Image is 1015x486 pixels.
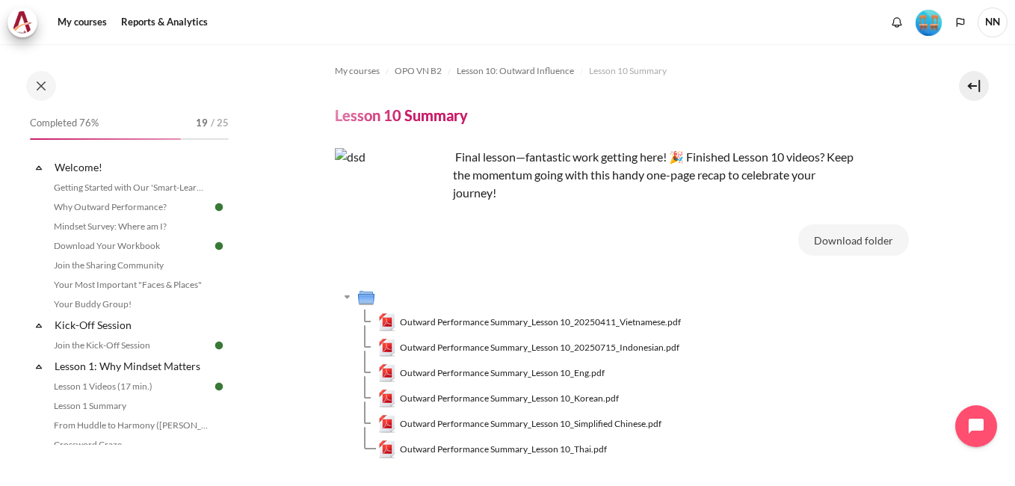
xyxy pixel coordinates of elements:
span: Collapse [31,359,46,374]
a: From Huddle to Harmony ([PERSON_NAME]'s Story) [49,416,212,434]
div: Level #4 [916,8,942,36]
a: OPO VN B2 [395,62,442,80]
button: Languages [949,11,972,34]
div: Show notification window with no new notifications [886,11,908,34]
img: Outward Performance Summary_Lesson 10_Thai.pdf [378,440,396,458]
span: Outward Performance Summary_Lesson 10_Eng.pdf [400,366,605,380]
a: Download Your Workbook [49,237,212,255]
h4: Lesson 10 Summary [335,105,468,125]
img: Outward Performance Summary_Lesson 10_20250715_Indonesian.pdf [378,339,396,357]
img: Done [212,200,226,214]
a: Lesson 1 Summary [49,397,212,415]
span: OPO VN B2 [395,64,442,78]
span: My courses [335,64,380,78]
img: Level #4 [916,10,942,36]
span: Outward Performance Summary_Lesson 10_Korean.pdf [400,392,619,405]
img: Outward Performance Summary_Lesson 10_20250411_Vietnamese.pdf [378,313,396,331]
a: Welcome! [52,157,212,177]
span: Outward Performance Summary_Lesson 10_20250411_Vietnamese.pdf [400,316,681,329]
a: My courses [335,62,380,80]
a: Lesson 10: Outward Influence [457,62,574,80]
a: Getting Started with Our 'Smart-Learning' Platform [49,179,212,197]
span: NN [978,7,1008,37]
span: Outward Performance Summary_Lesson 10_Simplified Chinese.pdf [400,417,661,431]
span: Completed 76% [30,116,99,131]
span: Lesson 10 Summary [589,64,667,78]
a: Lesson 1: Why Mindset Matters [52,356,212,376]
a: My courses [52,7,112,37]
a: Your Most Important "Faces & Places" [49,276,212,294]
a: Lesson 10 Summary [589,62,667,80]
button: Download folder [798,224,909,256]
span: Final lesson—fantastic work getting here! 🎉 Finished Lesson 10 videos? Keep the momentum going wi... [453,150,854,200]
a: Kick-Off Session [52,315,212,335]
a: Join the Sharing Community [49,256,212,274]
a: Lesson 1 Videos (17 min.) [49,378,212,396]
img: Outward Performance Summary_Lesson 10_Simplified Chinese.pdf [378,415,396,433]
a: Architeck Architeck [7,7,45,37]
a: Outward Performance Summary_Lesson 10_Simplified Chinese.pdfOutward Performance Summary_Lesson 10... [378,415,662,433]
a: Mindset Survey: Where am I? [49,218,212,236]
a: Your Buddy Group! [49,295,212,313]
nav: Navigation bar [335,59,909,83]
img: Done [212,239,226,253]
a: Why Outward Performance? [49,198,212,216]
img: Done [212,380,226,393]
span: Collapse [31,318,46,333]
a: Outward Performance Summary_Lesson 10_20250411_Vietnamese.pdfOutward Performance Summary_Lesson 1... [378,313,682,331]
div: 76% [30,138,181,140]
span: 19 [196,116,208,131]
a: Crossword Craze [49,436,212,454]
a: User menu [978,7,1008,37]
img: Architeck [12,11,33,34]
a: Outward Performance Summary_Lesson 10_Eng.pdfOutward Performance Summary_Lesson 10_Eng.pdf [378,364,605,382]
a: Outward Performance Summary_Lesson 10_20250715_Indonesian.pdfOutward Performance Summary_Lesson 1... [378,339,680,357]
span: Collapse [31,160,46,175]
a: Reports & Analytics [116,7,213,37]
a: Join the Kick-Off Session [49,336,212,354]
img: Outward Performance Summary_Lesson 10_Eng.pdf [378,364,396,382]
img: Outward Performance Summary_Lesson 10_Korean.pdf [378,390,396,407]
a: Level #4 [910,8,948,36]
span: Outward Performance Summary_Lesson 10_20250715_Indonesian.pdf [400,341,679,354]
span: Outward Performance Summary_Lesson 10_Thai.pdf [400,443,607,456]
span: Lesson 10: Outward Influence [457,64,574,78]
img: dsd [335,148,447,260]
span: / 25 [211,116,229,131]
a: Outward Performance Summary_Lesson 10_Thai.pdfOutward Performance Summary_Lesson 10_Thai.pdf [378,440,608,458]
img: Done [212,339,226,352]
a: Outward Performance Summary_Lesson 10_Korean.pdfOutward Performance Summary_Lesson 10_Korean.pdf [378,390,620,407]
